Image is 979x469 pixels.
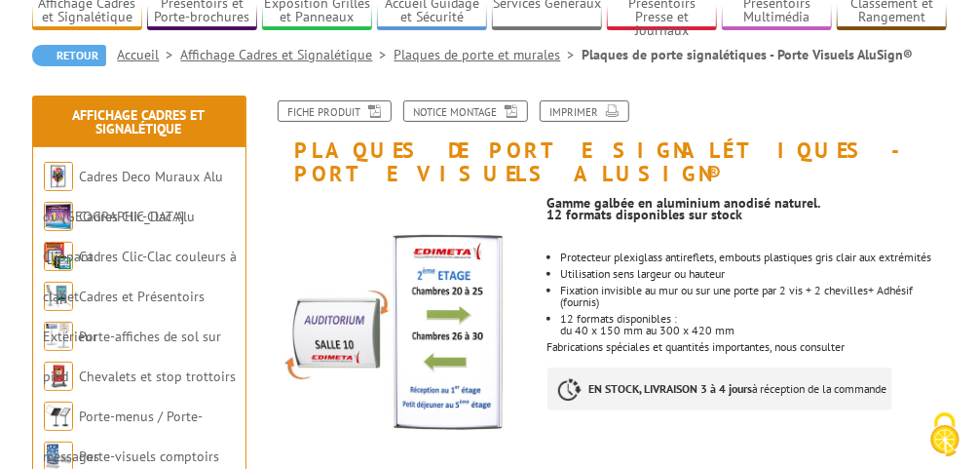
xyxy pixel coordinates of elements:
a: Cadres Clic-Clac couleurs à clapet [44,248,238,305]
li: Plaques de porte signalétiques - Porte Visuels AluSign® [583,45,914,64]
img: Porte-menus / Porte-messages [44,402,73,431]
li: Utilisation sens largeur ou hauteur [561,268,948,280]
button: Cookies (fenêtre modale) [911,403,979,469]
a: Retour [32,45,106,66]
h1: Plaques de porte signalétiques - Porte Visuels AluSign® [251,100,962,185]
li: Protecteur plexiglass antireflets, embouts plastiques gris clair aux extrémités [561,252,948,263]
img: Cadres Deco Muraux Alu ou Bois [44,162,73,191]
a: Imprimer [540,100,629,122]
img: plaques_de_porte_2190415_1.jpg [266,195,533,462]
p: du 40 x 150 mm au 300 x 420 mm [561,325,948,336]
strong: EN STOCK, LIVRAISON 3 à 4 jours [589,381,753,396]
a: Cadres et Présentoirs Extérieur [44,288,206,345]
p: 12 formats disponibles sur stock [547,209,948,220]
a: Plaques de porte et murales [395,46,583,63]
a: Cadres Clic-Clac Alu Clippant [44,208,196,265]
a: Fiche produit [278,100,392,122]
a: Affichage Cadres et Signalétique [73,106,206,137]
a: Accueil [118,46,181,63]
p: à réception de la commande [547,368,892,410]
p: Fabrications spéciales et quantités importantes, nous consulter [547,341,948,353]
img: Cookies (fenêtre modale) [921,410,969,459]
a: Porte-affiches de sol sur pied [44,328,222,385]
a: Affichage Cadres et Signalétique [181,46,395,63]
a: Notice Montage [403,100,528,122]
a: Chevalets et stop trottoirs [80,368,237,385]
li: Fixation invisible au mur ou sur une porte par 2 vis + 2 chevilles+ Adhésif (fournis) [561,285,948,308]
p: Gamme galbée en aluminium anodisé naturel. [547,197,948,209]
a: Cadres Deco Muraux Alu ou [GEOGRAPHIC_DATA] [44,168,224,225]
a: Porte-menus / Porte-messages [44,408,204,465]
p: 12 formats disponibles : [561,313,948,325]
